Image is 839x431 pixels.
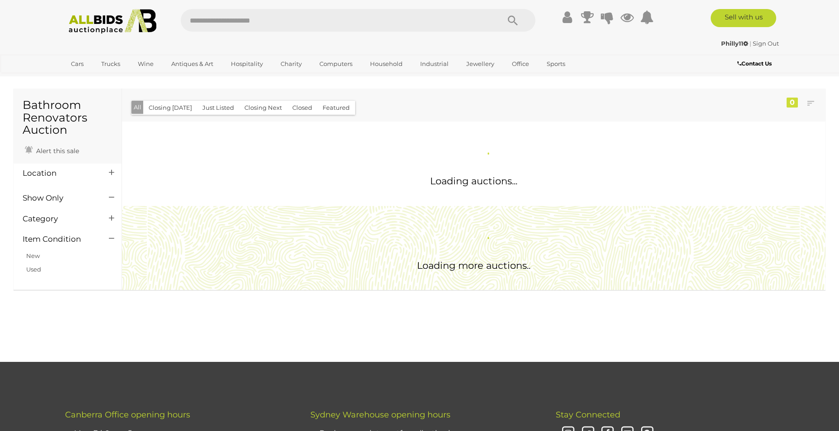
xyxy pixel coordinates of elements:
a: Household [364,56,408,71]
a: Wine [132,56,159,71]
strong: Philly11 [721,40,748,47]
a: Contact Us [737,59,774,69]
button: Featured [317,101,355,115]
span: Stay Connected [556,410,620,420]
a: Philly11 [721,40,750,47]
span: Canberra Office opening hours [65,410,190,420]
h4: Show Only [23,194,95,202]
h4: Location [23,169,95,178]
h4: Item Condition [23,235,95,244]
button: Closing [DATE] [143,101,197,115]
span: | [750,40,751,47]
a: Hospitality [225,56,269,71]
a: Jewellery [460,56,500,71]
span: Loading auctions... [430,175,517,187]
a: Used [26,266,41,273]
a: Antiques & Art [165,56,219,71]
h1: Bathroom Renovators Auction [23,99,112,136]
button: Closing Next [239,101,287,115]
button: Just Listed [197,101,239,115]
a: Computers [314,56,358,71]
a: [GEOGRAPHIC_DATA] [65,71,141,86]
a: Sign Out [753,40,779,47]
a: Sports [541,56,571,71]
a: Industrial [414,56,455,71]
img: Allbids.com.au [64,9,162,34]
button: Closed [287,101,318,115]
a: Charity [275,56,308,71]
a: Cars [65,56,89,71]
div: 0 [787,98,798,108]
a: Trucks [95,56,126,71]
a: Sell with us [711,9,776,27]
b: Contact Us [737,60,772,67]
button: Search [490,9,535,32]
span: Sydney Warehouse opening hours [310,410,450,420]
span: Alert this sale [34,147,79,155]
span: Loading more auctions.. [417,260,530,271]
a: New [26,252,40,259]
a: Office [506,56,535,71]
a: Alert this sale [23,143,81,157]
h4: Category [23,215,95,223]
button: All [131,101,144,114]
